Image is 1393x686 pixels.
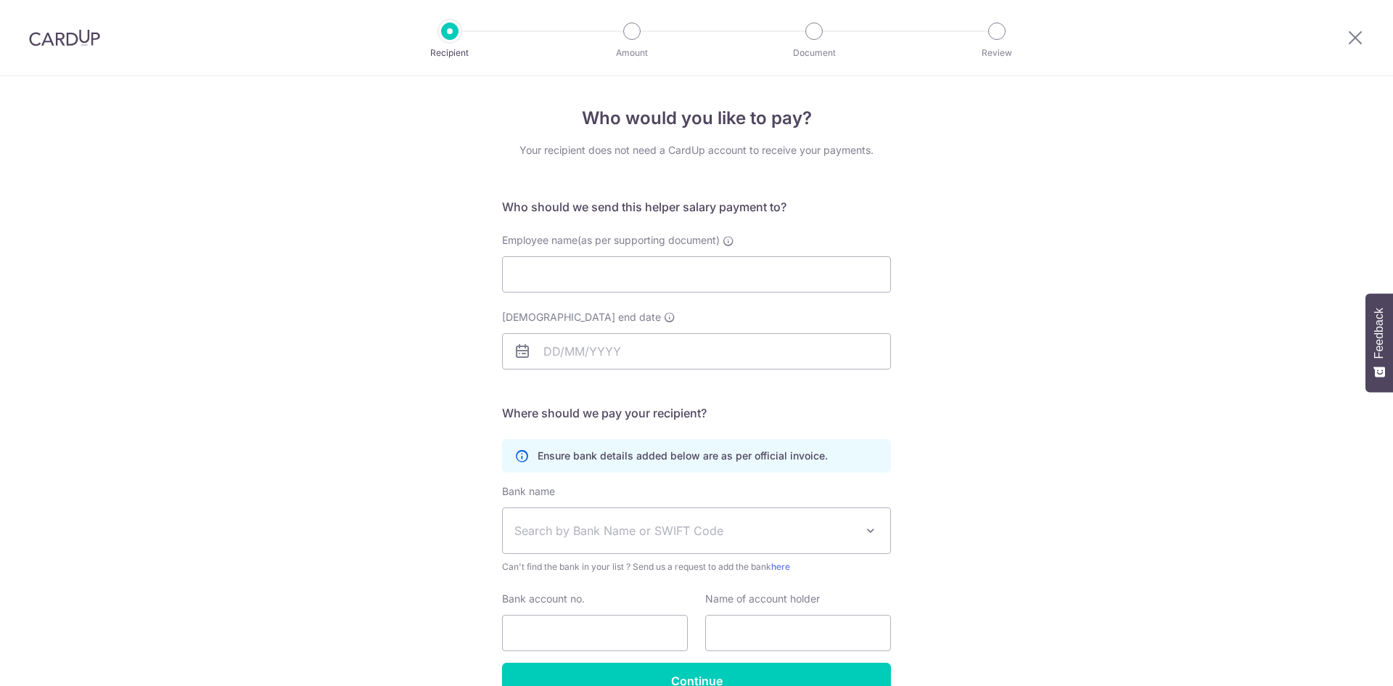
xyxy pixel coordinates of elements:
span: [DEMOGRAPHIC_DATA] end date [502,310,661,324]
span: Search by Bank Name or SWIFT Code [514,522,855,539]
img: CardUp [29,29,100,46]
p: Amount [578,46,686,60]
h5: Where should we pay your recipient? [502,404,891,422]
iframe: Opens a widget where you can find more information [1300,642,1378,679]
button: Feedback - Show survey [1365,293,1393,392]
a: here [771,561,790,572]
label: Name of account holder [705,592,820,606]
h4: Who would you like to pay? [502,105,891,131]
h5: Who should we send this helper salary payment to? [502,198,891,216]
label: Bank name [502,484,555,499]
span: Employee name(as per supporting document) [502,234,720,246]
span: Can't find the bank in your list ? Send us a request to add the bank [502,560,891,574]
p: Ensure bank details added below are as per official invoice. [538,449,828,463]
input: DD/MM/YYYY [502,333,891,369]
p: Document [760,46,868,60]
div: Your recipient does not need a CardUp account to receive your payments. [502,143,891,158]
label: Bank account no. [502,592,585,606]
p: Review [943,46,1051,60]
p: Recipient [396,46,504,60]
span: Feedback [1373,308,1386,359]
